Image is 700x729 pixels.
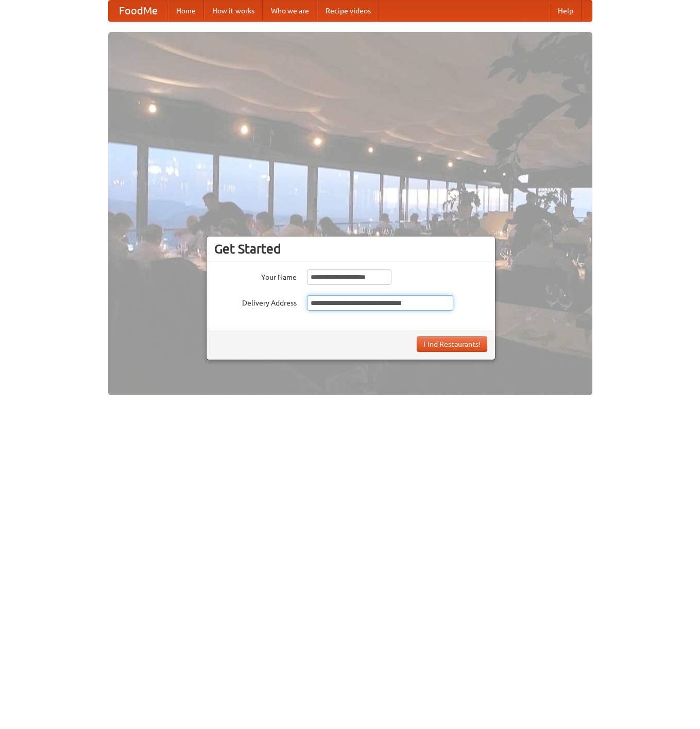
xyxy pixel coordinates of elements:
a: Who we are [263,1,317,21]
h3: Get Started [214,241,487,257]
a: Recipe videos [317,1,379,21]
a: Home [168,1,204,21]
button: Find Restaurants! [417,336,487,352]
a: How it works [204,1,263,21]
label: Delivery Address [214,295,297,308]
a: FoodMe [109,1,168,21]
a: Help [550,1,582,21]
label: Your Name [214,269,297,282]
